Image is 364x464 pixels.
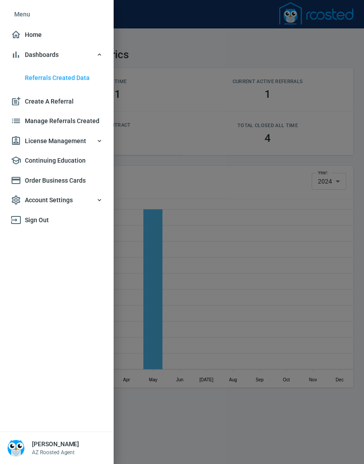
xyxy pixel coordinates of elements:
[11,215,103,226] span: Sign Out
[32,448,79,456] p: AZ Roosted Agent
[7,151,107,171] a: Continuing Education
[11,49,103,60] span: Dashboards
[25,72,103,84] span: Referrals Created Data
[11,116,103,127] span: Manage Referrals Created
[11,195,103,206] span: Account Settings
[7,45,107,65] button: Dashboards
[7,190,107,210] button: Account Settings
[7,25,107,45] a: Home
[11,136,103,147] span: License Management
[7,111,107,131] a: Manage Referrals Created
[7,68,107,88] a: Referrals Created Data
[11,155,103,166] span: Continuing Education
[7,4,107,25] li: Menu
[11,29,103,40] span: Home
[11,96,103,107] span: Create A Referral
[7,92,107,112] a: Create A Referral
[11,175,103,186] span: Order Business Cards
[7,171,107,191] a: Order Business Cards
[7,210,107,230] a: Sign Out
[7,439,25,457] img: Person
[32,440,79,448] h6: [PERSON_NAME]
[7,131,107,151] button: License Management
[326,424,357,457] iframe: Chat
